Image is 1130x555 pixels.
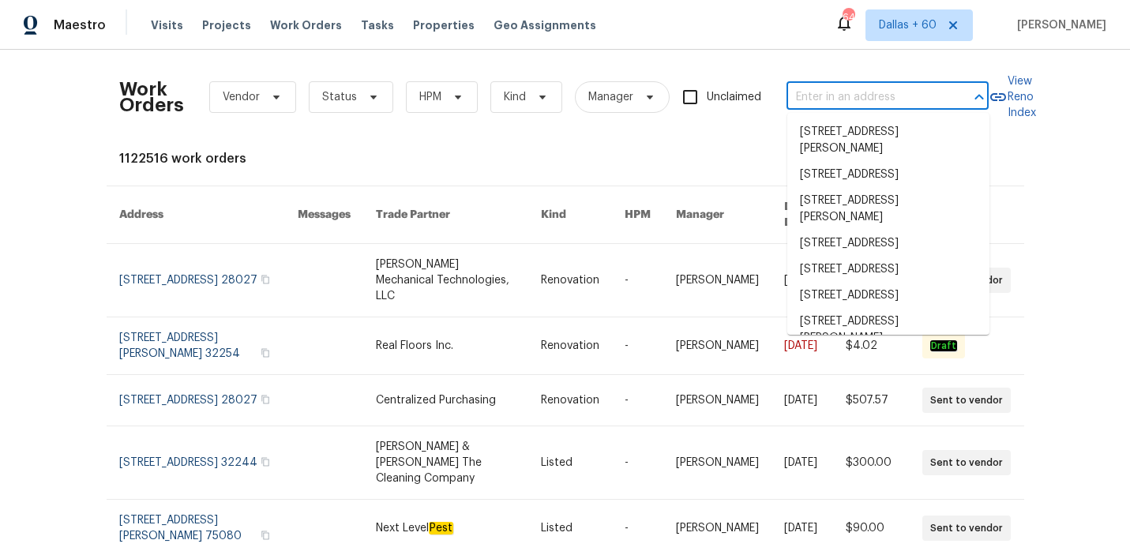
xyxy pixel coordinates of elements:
[119,81,184,113] h2: Work Orders
[787,162,989,188] li: [STREET_ADDRESS]
[1011,17,1106,33] span: [PERSON_NAME]
[528,317,612,375] td: Renovation
[663,317,771,375] td: [PERSON_NAME]
[879,17,937,33] span: Dallas + 60
[202,17,251,33] span: Projects
[612,375,663,426] td: -
[989,73,1036,121] a: View Reno Index
[787,283,989,309] li: [STREET_ADDRESS]
[843,9,854,25] div: 645
[119,151,1012,167] div: 1122516 work orders
[707,89,761,106] span: Unclaimed
[787,309,989,351] li: [STREET_ADDRESS][PERSON_NAME]
[504,89,526,105] span: Kind
[528,426,612,500] td: Listed
[363,244,527,317] td: [PERSON_NAME] Mechanical Technologies, LLC
[663,186,771,244] th: Manager
[663,426,771,500] td: [PERSON_NAME]
[419,89,441,105] span: HPM
[363,317,527,375] td: Real Floors Inc.
[258,346,272,360] button: Copy Address
[528,375,612,426] td: Renovation
[968,86,990,108] button: Close
[322,89,357,105] span: Status
[107,186,286,244] th: Address
[663,244,771,317] td: [PERSON_NAME]
[413,17,475,33] span: Properties
[258,392,272,407] button: Copy Address
[787,257,989,283] li: [STREET_ADDRESS]
[528,244,612,317] td: Renovation
[258,272,272,287] button: Copy Address
[787,119,989,162] li: [STREET_ADDRESS][PERSON_NAME]
[787,188,989,231] li: [STREET_ADDRESS][PERSON_NAME]
[663,375,771,426] td: [PERSON_NAME]
[363,426,527,500] td: [PERSON_NAME] & [PERSON_NAME] The Cleaning Company
[771,186,834,244] th: Due Date
[54,17,106,33] span: Maestro
[361,20,394,31] span: Tasks
[612,186,663,244] th: HPM
[612,426,663,500] td: -
[612,244,663,317] td: -
[258,455,272,469] button: Copy Address
[223,89,260,105] span: Vendor
[363,375,527,426] td: Centralized Purchasing
[786,85,944,110] input: Enter in an address
[494,17,596,33] span: Geo Assignments
[285,186,363,244] th: Messages
[787,231,989,257] li: [STREET_ADDRESS]
[528,186,612,244] th: Kind
[151,17,183,33] span: Visits
[258,528,272,542] button: Copy Address
[612,317,663,375] td: -
[588,89,633,105] span: Manager
[270,17,342,33] span: Work Orders
[363,186,527,244] th: Trade Partner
